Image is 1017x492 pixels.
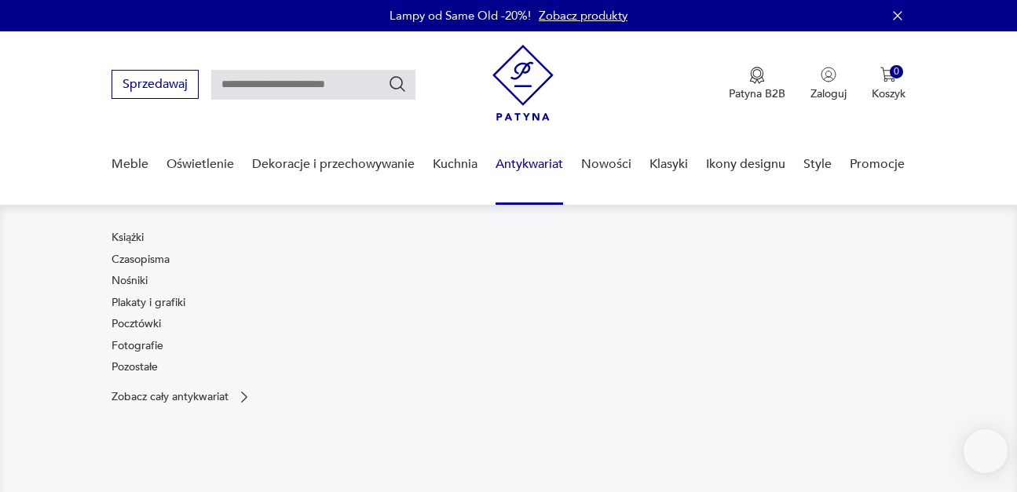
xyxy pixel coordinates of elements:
a: Nowości [581,134,631,195]
a: Klasyki [649,134,688,195]
img: Patyna - sklep z meblami i dekoracjami vintage [492,45,554,121]
a: Pozostałe [112,359,158,375]
button: Szukaj [388,75,407,93]
a: Książki [112,230,144,246]
img: Ikonka użytkownika [821,67,836,82]
a: Pocztówki [112,316,161,332]
a: Meble [112,134,148,195]
div: 0 [890,65,903,78]
a: Zobacz cały antykwariat [112,389,252,405]
a: Czasopisma [112,252,170,268]
button: Zaloguj [810,67,847,101]
a: Fotografie [112,338,163,354]
a: Ikony designu [706,134,785,195]
p: Patyna B2B [729,86,785,101]
a: Sprzedawaj [112,80,199,91]
img: Ikona medalu [749,67,765,84]
img: Ikona koszyka [880,67,896,82]
button: Patyna B2B [729,67,785,101]
a: Ikona medaluPatyna B2B [729,67,785,101]
a: Kuchnia [433,134,477,195]
a: Style [803,134,832,195]
a: Plakaty i grafiki [112,295,185,311]
a: Antykwariat [496,134,563,195]
a: Promocje [850,134,905,195]
iframe: Smartsupp widget button [964,429,1008,473]
p: Lampy od Same Old -20%! [390,8,531,24]
button: Sprzedawaj [112,70,199,99]
a: Dekoracje i przechowywanie [252,134,415,195]
p: Zobacz cały antykwariat [112,392,229,402]
button: 0Koszyk [872,67,905,101]
a: Oświetlenie [166,134,234,195]
a: Zobacz produkty [539,8,627,24]
p: Zaloguj [810,86,847,101]
a: Nośniki [112,273,148,289]
p: Koszyk [872,86,905,101]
